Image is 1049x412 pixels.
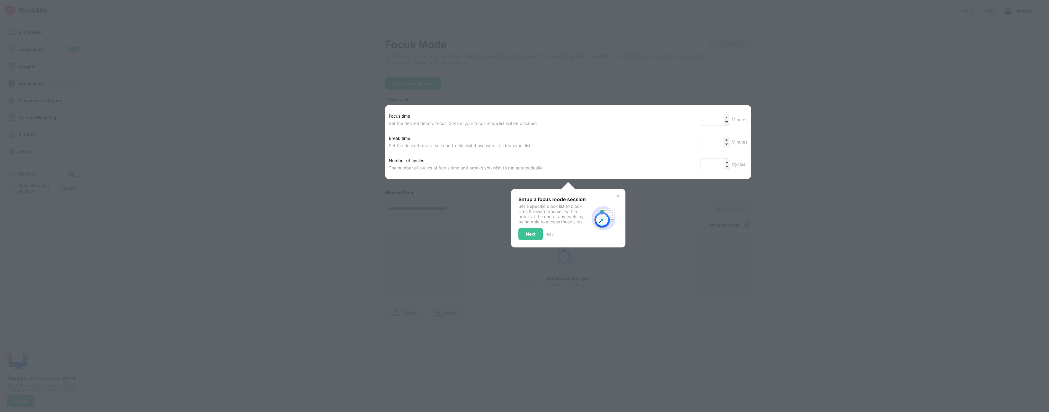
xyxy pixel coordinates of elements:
div: Set the desired break time and freely visit those websites from your list. [389,142,532,149]
div: Next [526,232,535,236]
div: Minutes [732,138,747,146]
div: Setup a focus mode session [518,196,589,202]
div: 1 of 3 [546,232,553,236]
div: Set the desired time to focus. Sites in your focus mode list will be blocked. [389,120,537,127]
div: Set a specific block list to block sites & reward yourself with a break at the end of any cycle b... [518,204,589,224]
img: x-button.svg [616,194,621,199]
div: Cycles [732,161,747,168]
div: The number of cycles of focus time and breaks you wish to run automatically. [389,164,543,172]
img: focus-mode-timer.svg [589,204,618,233]
div: Focus time [389,112,537,120]
div: Minutes [732,116,747,123]
div: Break time [389,135,532,142]
div: Number of cycles [389,157,543,164]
